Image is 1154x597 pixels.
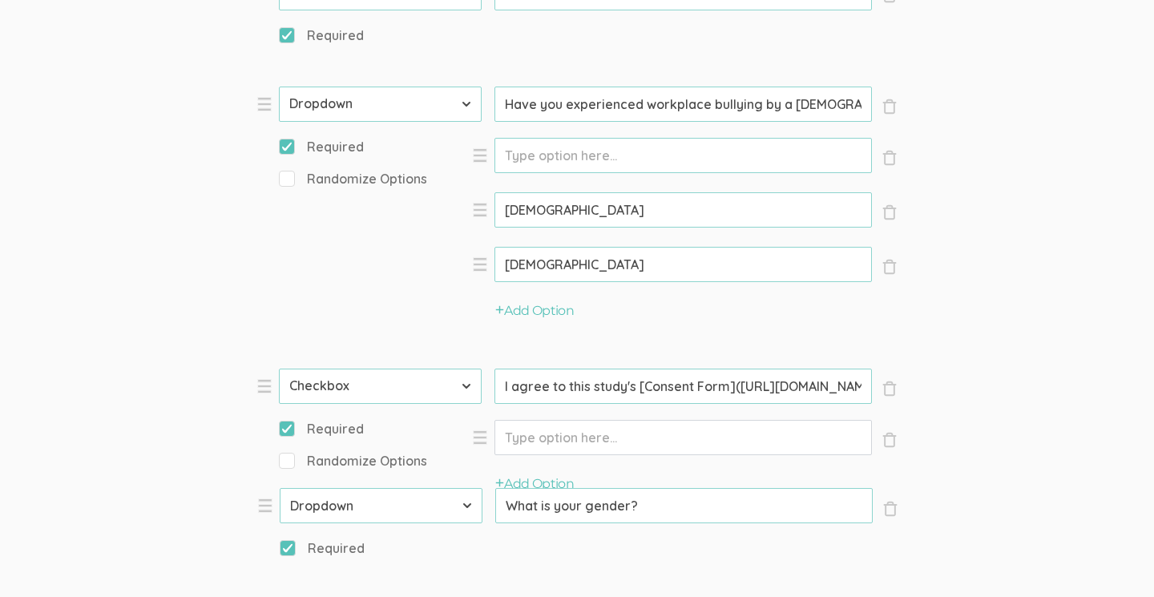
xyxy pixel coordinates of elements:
[279,170,427,188] span: Randomize Options
[494,247,872,282] input: Type option here...
[882,501,898,517] span: ×
[279,138,364,156] span: Required
[882,150,898,166] span: ×
[882,259,898,275] span: ×
[494,192,872,228] input: Type option here...
[494,87,872,122] input: Type question here...
[495,488,873,523] input: Type question here...
[882,381,898,397] span: ×
[495,302,574,321] button: Add Option
[494,138,872,173] input: Type option here...
[279,452,427,470] span: Randomize Options
[1074,520,1154,597] iframe: Chat Widget
[882,204,898,220] span: ×
[494,420,872,455] input: Type option here...
[279,420,364,438] span: Required
[279,26,364,45] span: Required
[882,432,898,448] span: ×
[280,539,365,558] span: Required
[495,475,574,494] button: Add Option
[494,369,872,404] input: Type question here...
[882,99,898,115] span: ×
